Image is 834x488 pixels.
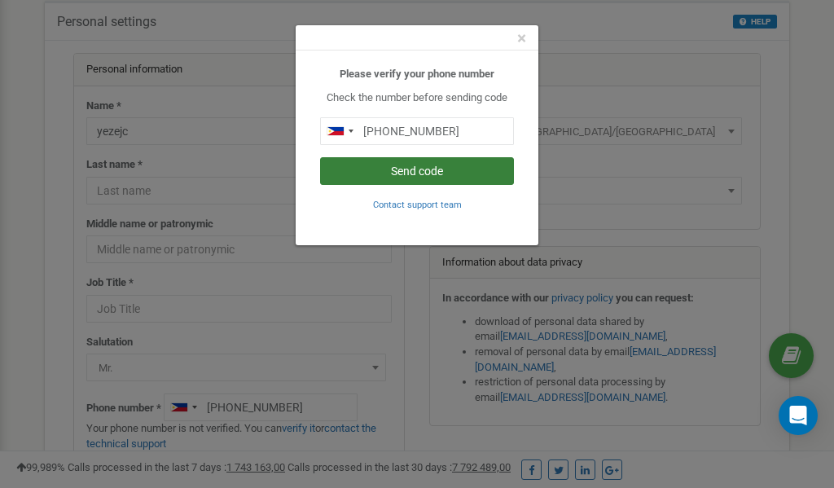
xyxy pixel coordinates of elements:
[321,118,358,144] div: Telephone country code
[517,29,526,48] span: ×
[320,90,514,106] p: Check the number before sending code
[373,198,462,210] a: Contact support team
[517,30,526,47] button: Close
[320,117,514,145] input: 0905 123 4567
[320,157,514,185] button: Send code
[340,68,494,80] b: Please verify your phone number
[779,396,818,435] div: Open Intercom Messenger
[373,200,462,210] small: Contact support team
